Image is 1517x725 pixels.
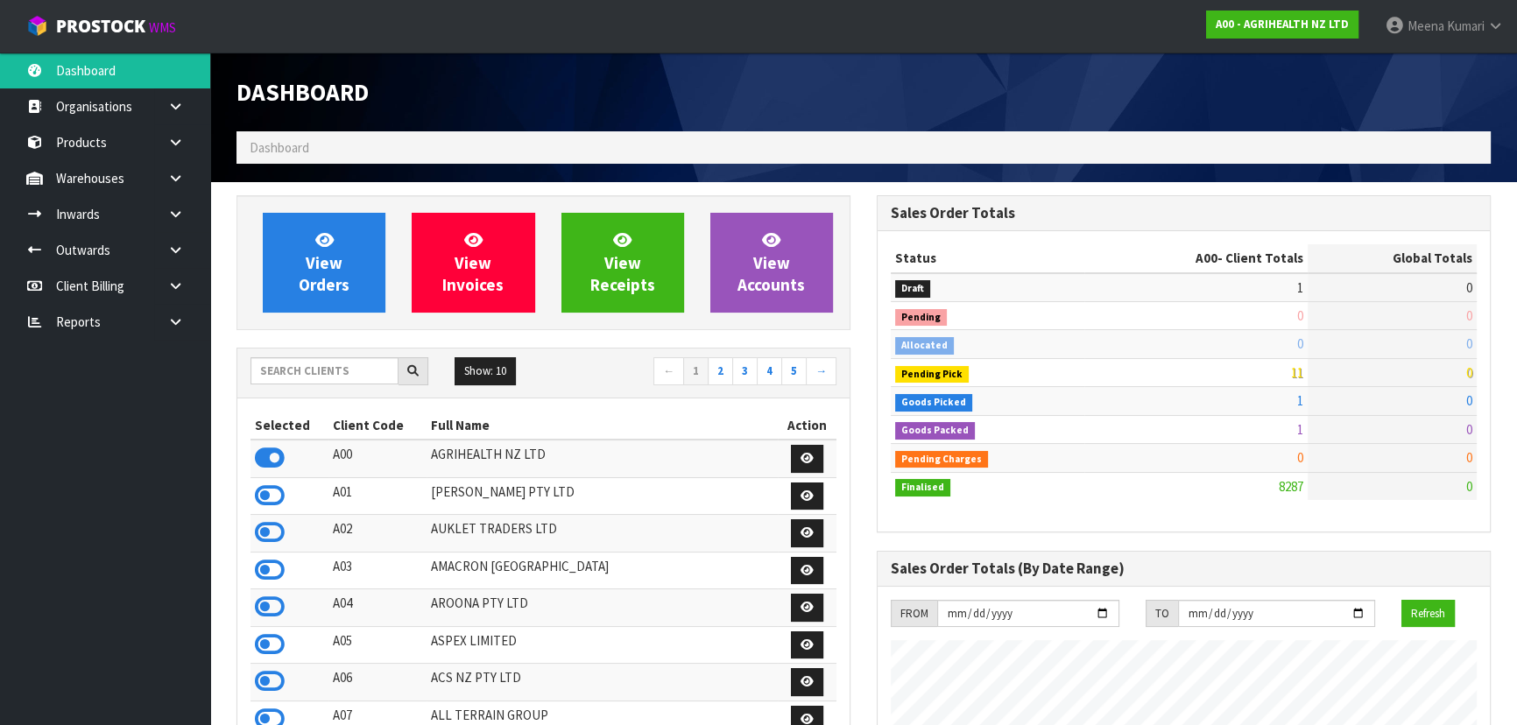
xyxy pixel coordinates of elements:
span: ProStock [56,15,145,38]
span: A00 [1196,250,1217,266]
td: A05 [328,626,426,664]
td: AROONA PTY LTD [427,589,778,627]
span: Pending Charges [895,451,988,468]
div: FROM [891,600,937,628]
td: ASPEX LIMITED [427,626,778,664]
span: View Accounts [737,229,805,295]
a: 5 [781,357,807,385]
a: ViewInvoices [412,213,534,313]
a: ViewReceipts [561,213,684,313]
a: ← [653,357,684,385]
th: Status [891,244,1084,272]
a: 2 [708,357,733,385]
span: 11 [1291,364,1303,381]
img: cube-alt.png [26,15,48,37]
span: Pending [895,309,947,327]
span: 0 [1297,335,1303,352]
span: Allocated [895,337,954,355]
th: Full Name [427,412,778,440]
td: ACS NZ PTY LTD [427,664,778,701]
a: → [806,357,836,385]
span: 1 [1297,279,1303,296]
span: 0 [1466,335,1472,352]
button: Refresh [1401,600,1455,628]
td: AGRIHEALTH NZ LTD [427,440,778,477]
a: ViewAccounts [710,213,833,313]
td: A03 [328,552,426,589]
th: - Client Totals [1084,244,1308,272]
span: 0 [1466,364,1472,381]
td: A02 [328,515,426,553]
span: 0 [1297,449,1303,466]
span: 0 [1466,279,1472,296]
span: 0 [1466,449,1472,466]
div: TO [1146,600,1178,628]
th: Action [778,412,836,440]
a: 4 [757,357,782,385]
span: Goods Packed [895,422,975,440]
button: Show: 10 [455,357,516,385]
td: A04 [328,589,426,627]
strong: A00 - AGRIHEALTH NZ LTD [1216,17,1349,32]
td: A01 [328,477,426,515]
span: View Invoices [442,229,504,295]
td: AUKLET TRADERS LTD [427,515,778,553]
nav: Page navigation [557,357,837,388]
span: 0 [1466,307,1472,324]
th: Client Code [328,412,426,440]
span: 8287 [1279,478,1303,495]
th: Selected [250,412,328,440]
span: 0 [1466,392,1472,409]
span: Goods Picked [895,394,972,412]
span: Kumari [1447,18,1485,34]
td: A00 [328,440,426,477]
a: 3 [732,357,758,385]
th: Global Totals [1308,244,1477,272]
span: Finalised [895,479,950,496]
h3: Sales Order Totals (By Date Range) [891,560,1477,577]
span: 0 [1466,421,1472,438]
span: Pending Pick [895,366,969,384]
span: View Receipts [590,229,655,295]
span: Meena [1408,18,1444,34]
a: 1 [683,357,709,385]
input: Search clients [250,357,399,384]
span: Dashboard [236,77,369,107]
td: [PERSON_NAME] PTY LTD [427,477,778,515]
span: Draft [895,280,930,298]
a: A00 - AGRIHEALTH NZ LTD [1206,11,1358,39]
span: 1 [1297,421,1303,438]
span: 1 [1297,392,1303,409]
a: ViewOrders [263,213,385,313]
td: A06 [328,664,426,701]
td: AMACRON [GEOGRAPHIC_DATA] [427,552,778,589]
h3: Sales Order Totals [891,205,1477,222]
span: 0 [1297,307,1303,324]
small: WMS [149,19,176,36]
span: View Orders [299,229,349,295]
span: Dashboard [250,139,309,156]
span: 0 [1466,478,1472,495]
